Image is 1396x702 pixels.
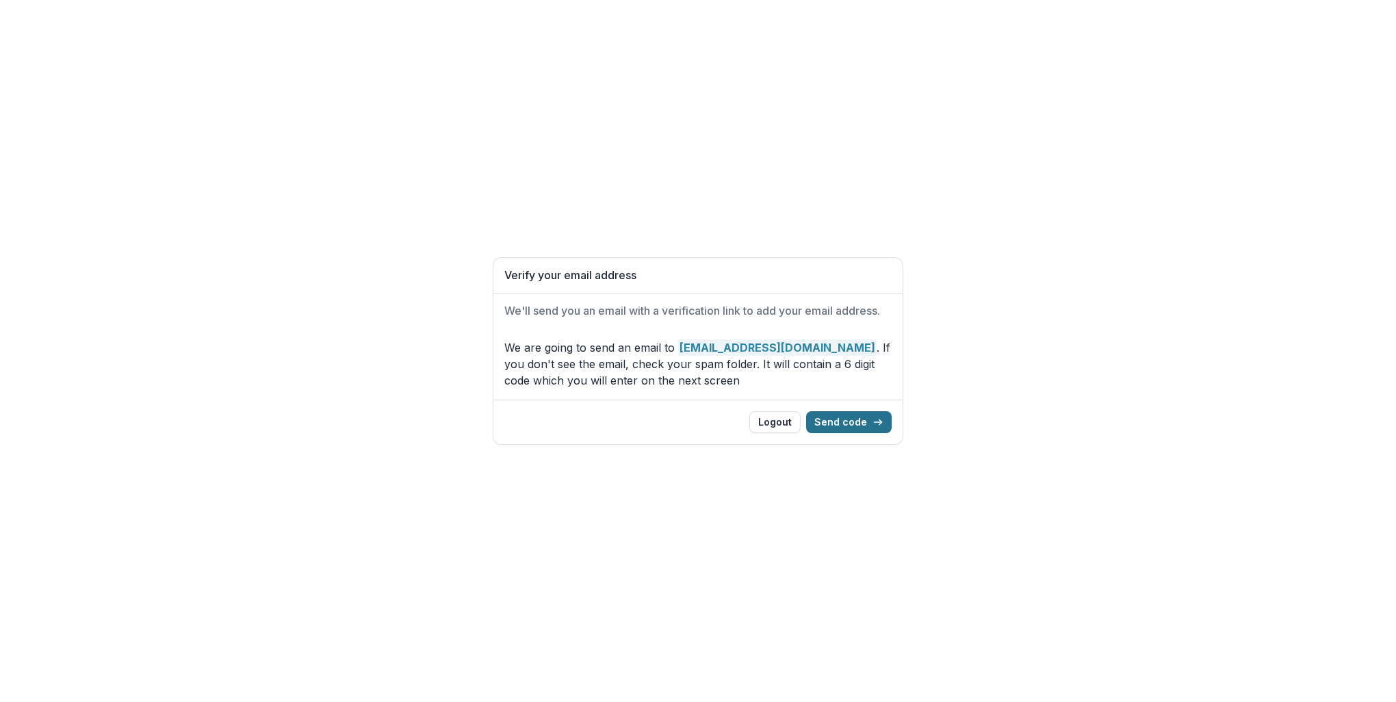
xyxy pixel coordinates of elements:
button: Logout [749,411,801,433]
strong: [EMAIL_ADDRESS][DOMAIN_NAME] [678,339,877,356]
button: Send code [806,411,892,433]
h1: Verify your email address [504,269,892,282]
h2: We'll send you an email with a verification link to add your email address. [504,304,892,317]
p: We are going to send an email to . If you don't see the email, check your spam folder. It will co... [504,339,892,389]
